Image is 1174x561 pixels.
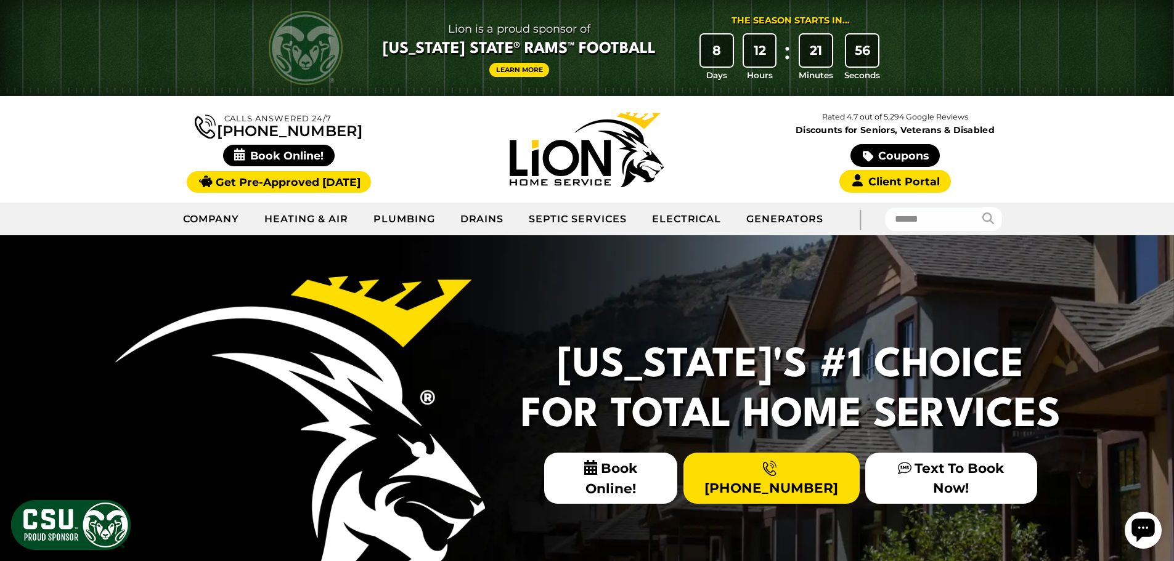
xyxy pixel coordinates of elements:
a: [PHONE_NUMBER] [195,112,362,139]
span: Lion is a proud sponsor of [383,19,656,39]
div: 8 [701,34,733,67]
span: Seconds [844,69,880,81]
span: Hours [747,69,773,81]
a: [PHONE_NUMBER] [683,453,860,503]
span: Book Online! [544,453,678,504]
a: Electrical [640,204,735,235]
img: CSU Rams logo [269,11,343,85]
a: Get Pre-Approved [DATE] [187,171,371,193]
div: Open chat widget [5,5,42,42]
a: Text To Book Now! [865,453,1037,503]
a: Generators [734,204,836,235]
a: Coupons [850,144,939,167]
p: Rated 4.7 out of 5,294 Google Reviews [741,110,1049,124]
span: Discounts for Seniors, Veterans & Disabled [744,126,1047,134]
a: Client Portal [839,170,950,193]
a: Company [171,204,253,235]
a: Learn More [489,63,550,77]
div: 12 [744,34,776,67]
a: Plumbing [361,204,448,235]
div: The Season Starts in... [732,14,850,28]
h2: [US_STATE]'s #1 Choice For Total Home Services [513,341,1068,440]
div: : [781,34,793,82]
a: Heating & Air [252,204,361,235]
a: Drains [448,204,517,235]
div: | [836,203,885,235]
a: Septic Services [516,204,639,235]
img: CSU Sponsor Badge [9,498,132,552]
span: Minutes [799,69,833,81]
span: Book Online! [223,145,335,166]
div: 21 [800,34,832,67]
img: Lion Home Service [510,112,664,187]
span: [US_STATE] State® Rams™ Football [383,39,656,60]
span: Days [706,69,727,81]
div: 56 [846,34,878,67]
